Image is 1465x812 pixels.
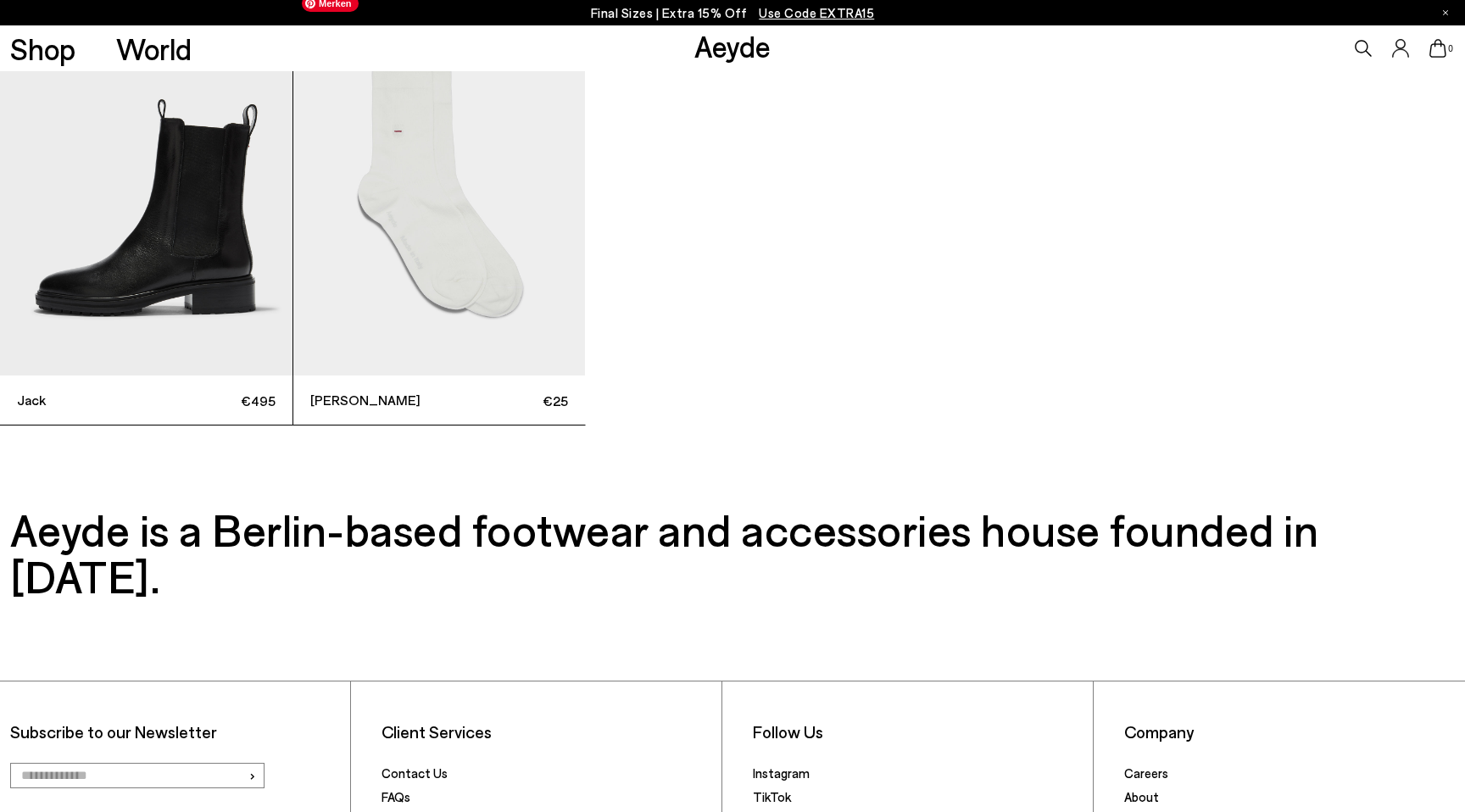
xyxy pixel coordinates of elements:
[1124,789,1159,804] a: About
[694,28,771,64] a: Aeyde
[310,390,439,410] span: [PERSON_NAME]
[382,721,711,742] li: Client Services
[759,5,874,20] span: Navigate to /collections/ss25-final-sizes
[753,789,791,804] a: TikTok
[382,789,410,804] a: FAQs
[1446,44,1455,53] span: 0
[1124,721,1455,742] li: Company
[439,390,568,411] span: €25
[753,721,1083,742] li: Follow Us
[1429,39,1446,58] a: 0
[591,3,875,24] p: Final Sizes | Extra 15% Off
[10,506,1455,599] h3: Aeyde is a Berlin-based footwear and accessories house founded in [DATE].
[10,34,75,64] a: Shop
[17,390,146,410] span: Jack
[753,765,810,781] a: Instagram
[248,763,256,787] span: ›
[116,34,192,64] a: World
[382,765,448,781] a: Contact Us
[146,390,275,411] span: €495
[10,721,340,742] p: Subscribe to our Newsletter
[1124,765,1168,781] a: Careers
